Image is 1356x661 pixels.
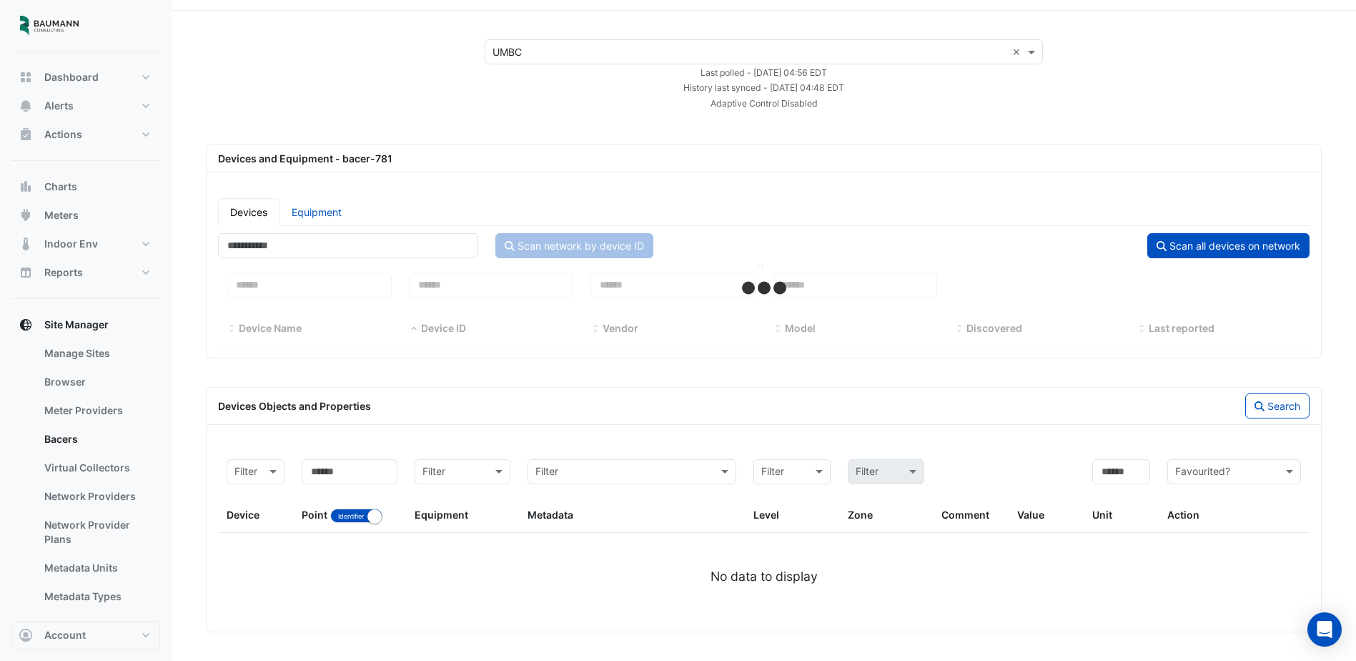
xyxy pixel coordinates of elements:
[33,511,160,554] a: Network Provider Plans
[11,621,160,650] button: Account
[753,509,779,521] span: Level
[941,509,989,521] span: Comment
[239,322,302,334] span: Device Name
[603,322,638,334] span: Vendor
[33,611,160,640] a: Metadata
[1307,612,1342,647] div: Open Intercom Messenger
[1137,323,1147,335] span: Last reported
[33,368,160,396] a: Browser
[19,180,33,194] app-icon: Charts
[33,339,160,368] a: Manage Sites
[409,323,419,335] span: Device ID
[683,82,844,93] small: Thu 18-Sep-2025 04:48 EDT
[1149,322,1214,334] span: Last reported
[19,208,33,222] app-icon: Meters
[19,265,33,280] app-icon: Reports
[590,323,600,335] span: Vendor
[33,554,160,582] a: Metadata Units
[421,322,466,334] span: Device ID
[44,318,109,332] span: Site Manager
[954,323,964,335] span: Discovered
[218,567,1310,586] div: No data to display
[11,310,160,339] button: Site Manager
[966,322,1022,334] span: Discovered
[279,198,354,226] a: Equipment
[33,582,160,611] a: Metadata Types
[33,425,160,454] a: Bacers
[11,230,160,258] button: Indoor Env
[44,265,83,280] span: Reports
[1245,393,1310,418] button: Search
[1012,44,1024,59] span: Clear
[11,201,160,230] button: Meters
[11,120,160,149] button: Actions
[33,396,160,425] a: Meter Providers
[19,237,33,251] app-icon: Indoor Env
[785,322,816,334] span: Model
[227,509,259,521] span: Device
[44,208,79,222] span: Meters
[11,258,160,287] button: Reports
[227,323,237,335] span: Device Name
[711,98,818,109] small: Adaptive Control Disabled
[701,67,827,78] small: Thu 18-Sep-2025 04:56 EDT
[44,628,86,642] span: Account
[44,127,82,142] span: Actions
[218,400,371,412] span: Devices Objects and Properties
[44,237,98,251] span: Indoor Env
[11,63,160,92] button: Dashboard
[415,509,468,521] span: Equipment
[11,172,160,201] button: Charts
[1017,509,1044,521] span: Value
[528,509,573,521] span: Metadata
[19,127,33,142] app-icon: Actions
[44,99,74,113] span: Alerts
[19,99,33,113] app-icon: Alerts
[11,92,160,120] button: Alerts
[33,482,160,511] a: Network Providers
[209,151,1318,166] div: Devices and Equipment - bacer-781
[773,323,783,335] span: Model
[330,509,382,521] ui-switch: Toggle between object name and object identifier
[19,70,33,84] app-icon: Dashboard
[44,180,77,194] span: Charts
[17,11,81,40] img: Company Logo
[19,318,33,332] app-icon: Site Manager
[1147,233,1310,258] button: Scan all devices on network
[44,70,99,84] span: Dashboard
[218,198,279,226] a: Devices
[848,509,873,521] span: Zone
[1167,509,1199,521] span: Action
[839,459,934,484] div: Please select Filter first
[302,509,327,521] span: Point
[33,454,160,482] a: Virtual Collectors
[1092,509,1112,521] span: Unit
